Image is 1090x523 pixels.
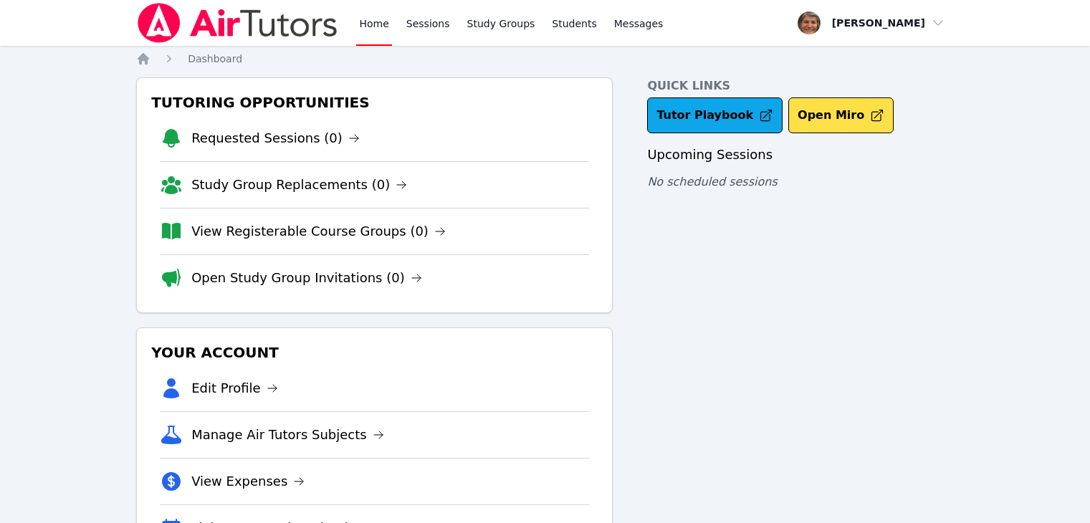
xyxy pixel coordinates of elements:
a: Open Study Group Invitations (0) [191,268,422,288]
h3: Your Account [148,340,601,365]
a: Tutor Playbook [647,97,783,133]
h3: Upcoming Sessions [647,145,954,165]
a: Manage Air Tutors Subjects [191,425,384,445]
img: Air Tutors [136,3,339,43]
button: Open Miro [788,97,894,133]
a: Edit Profile [191,378,278,398]
a: Study Group Replacements (0) [191,175,407,195]
a: Dashboard [188,52,242,66]
nav: Breadcrumb [136,52,954,66]
h3: Tutoring Opportunities [148,90,601,115]
h4: Quick Links [647,77,954,95]
a: View Registerable Course Groups (0) [191,221,446,241]
span: No scheduled sessions [647,175,777,188]
a: Requested Sessions (0) [191,128,360,148]
span: Dashboard [188,53,242,64]
a: View Expenses [191,471,305,491]
span: Messages [614,16,664,31]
